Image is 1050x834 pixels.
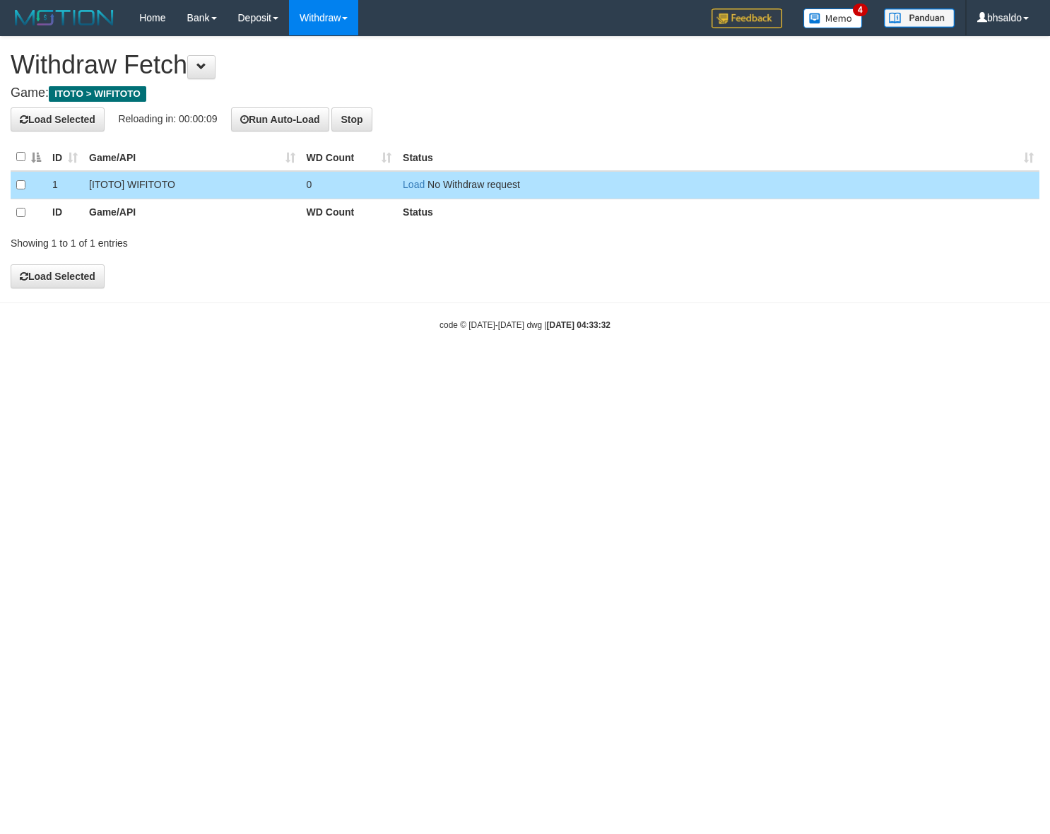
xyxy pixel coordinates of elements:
td: 1 [47,171,83,199]
img: Feedback.jpg [712,8,782,28]
th: Status: activate to sort column ascending [397,143,1039,171]
th: Game/API: activate to sort column ascending [83,143,301,171]
span: No Withdraw request [427,179,520,190]
th: Status [397,199,1039,226]
img: Button%20Memo.svg [803,8,863,28]
h4: Game: [11,86,1039,100]
span: Reloading in: 00:00:09 [118,112,217,124]
span: ITOTO > WIFITOTO [49,86,146,102]
button: Run Auto-Load [231,107,329,131]
th: Game/API [83,199,301,226]
span: 4 [853,4,868,16]
span: 0 [307,179,312,190]
button: Stop [331,107,372,131]
th: ID [47,199,83,226]
a: Load [403,179,425,190]
div: Showing 1 to 1 of 1 entries [11,230,427,250]
td: [ITOTO] WIFITOTO [83,171,301,199]
th: WD Count [301,199,397,226]
h1: Withdraw Fetch [11,51,1039,79]
th: ID: activate to sort column ascending [47,143,83,171]
img: MOTION_logo.png [11,7,118,28]
small: code © [DATE]-[DATE] dwg | [440,320,610,330]
th: WD Count: activate to sort column ascending [301,143,397,171]
img: panduan.png [884,8,955,28]
strong: [DATE] 04:33:32 [547,320,610,330]
button: Load Selected [11,107,105,131]
button: Load Selected [11,264,105,288]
